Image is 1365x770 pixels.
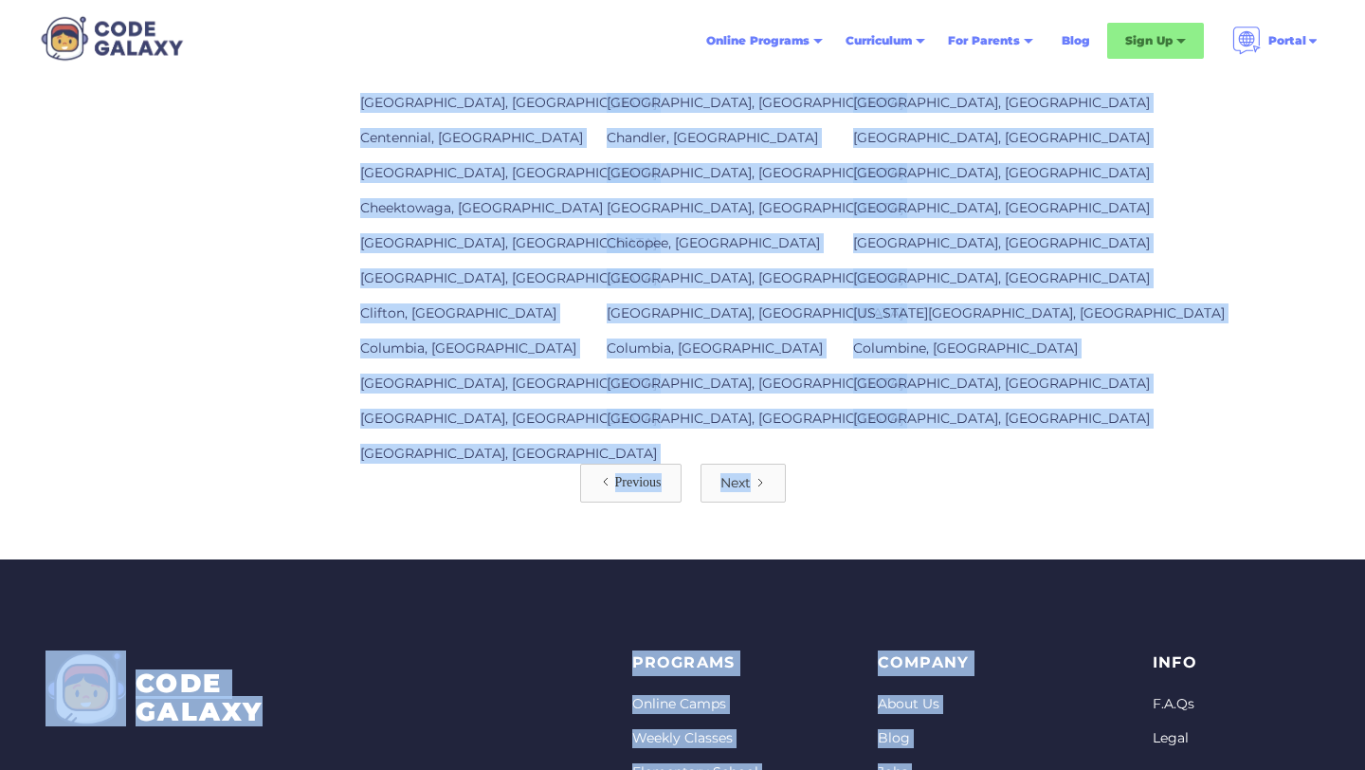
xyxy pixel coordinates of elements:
a: [GEOGRAPHIC_DATA], [GEOGRAPHIC_DATA] [607,269,903,286]
div: Previous [615,473,662,492]
a: Columbine, [GEOGRAPHIC_DATA] [853,339,1078,357]
p: Company [878,651,1033,676]
a: Chicopee, [GEOGRAPHIC_DATA] [607,234,820,251]
a: [GEOGRAPHIC_DATA], [GEOGRAPHIC_DATA] [360,375,657,392]
a: Online Camps [632,695,758,714]
a: F.A.Qs [1153,695,1197,714]
a: [GEOGRAPHIC_DATA], [GEOGRAPHIC_DATA] [360,234,657,251]
a: Next Page [701,464,786,503]
a: [GEOGRAPHIC_DATA], [GEOGRAPHIC_DATA] [853,129,1150,146]
a: [GEOGRAPHIC_DATA], [GEOGRAPHIC_DATA] [360,269,657,286]
a: Blog [1050,24,1101,58]
a: [GEOGRAPHIC_DATA], [GEOGRAPHIC_DATA] [360,445,657,462]
div: Sign Up [1107,23,1204,59]
a: Blog [878,729,1033,748]
a: [GEOGRAPHIC_DATA], [GEOGRAPHIC_DATA] [360,94,657,111]
a: Previous Page [580,464,682,503]
div: For Parents [937,24,1045,58]
a: About Us [878,695,1033,714]
p: PROGRAMS [632,651,758,676]
a: [GEOGRAPHIC_DATA], [GEOGRAPHIC_DATA] [607,410,903,427]
a: Weekly Classes [632,729,758,748]
a: [GEOGRAPHIC_DATA], [GEOGRAPHIC_DATA] [853,375,1150,392]
a: [GEOGRAPHIC_DATA], [GEOGRAPHIC_DATA] [853,234,1150,251]
div: Portal [1268,31,1306,50]
a: [GEOGRAPHIC_DATA], [GEOGRAPHIC_DATA] [360,164,657,181]
div: Online Programs [706,31,810,50]
p: info [1153,651,1197,676]
a: [GEOGRAPHIC_DATA], [GEOGRAPHIC_DATA] [607,304,903,321]
a: Legal [1153,729,1197,748]
a: [US_STATE][GEOGRAPHIC_DATA], [GEOGRAPHIC_DATA] [853,304,1225,321]
a: Columbia, [GEOGRAPHIC_DATA] [607,339,823,357]
a: [GEOGRAPHIC_DATA], [GEOGRAPHIC_DATA] [853,164,1150,181]
a: [GEOGRAPHIC_DATA], [GEOGRAPHIC_DATA] [607,164,903,181]
a: [GEOGRAPHIC_DATA], [GEOGRAPHIC_DATA] [853,269,1150,286]
a: Cheektowaga, [GEOGRAPHIC_DATA] [360,199,603,216]
a: Centennial, [GEOGRAPHIC_DATA] [360,129,583,146]
a: [GEOGRAPHIC_DATA], [GEOGRAPHIC_DATA] [607,199,903,216]
div: Curriculum [846,31,912,50]
a: [GEOGRAPHIC_DATA], [GEOGRAPHIC_DATA] [607,94,903,111]
div: Next [720,473,751,492]
a: [GEOGRAPHIC_DATA], [GEOGRAPHIC_DATA] [853,94,1150,111]
div: Curriculum [834,24,937,58]
div: Portal [1221,19,1331,63]
div: CODE GALAXY [136,669,263,726]
a: [GEOGRAPHIC_DATA], [GEOGRAPHIC_DATA] [607,375,903,392]
a: [GEOGRAPHIC_DATA], [GEOGRAPHIC_DATA] [853,410,1150,427]
a: Clifton, [GEOGRAPHIC_DATA] [360,304,556,321]
a: Columbia, [GEOGRAPHIC_DATA] [360,339,576,357]
a: [GEOGRAPHIC_DATA], [GEOGRAPHIC_DATA] [853,199,1150,216]
div: Online Programs [695,24,834,58]
div: Sign Up [1125,31,1173,50]
a: CODEGALAXY [45,651,299,726]
div: For Parents [948,31,1020,50]
a: Chandler, [GEOGRAPHIC_DATA] [607,129,818,146]
a: [GEOGRAPHIC_DATA], [GEOGRAPHIC_DATA] [360,410,657,427]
